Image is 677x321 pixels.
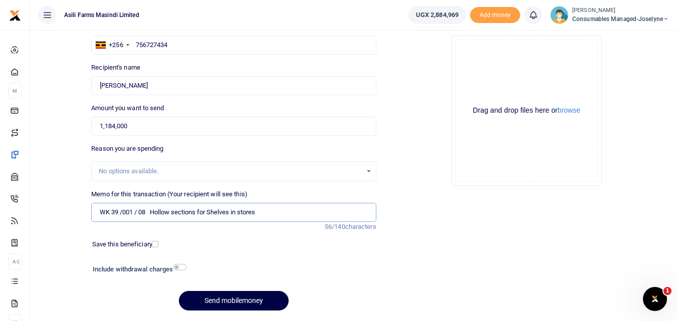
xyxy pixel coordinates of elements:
li: M [8,83,22,99]
input: Enter extra information [91,203,376,222]
a: Add money [470,11,520,18]
input: UGX [91,117,376,136]
li: Wallet ballance [404,6,470,24]
label: Memo for this transaction (Your recipient will see this) [91,189,248,199]
iframe: Intercom live chat [643,287,667,311]
div: +256 [109,40,123,50]
a: logo-small logo-large logo-large [9,11,21,19]
div: No options available. [99,166,361,176]
img: profile-user [550,6,568,24]
h6: Include withdrawal charges [93,265,182,273]
div: File Uploader [452,36,602,186]
label: Save this beneficiary [92,239,152,249]
label: Recipient's name [91,63,140,73]
small: [PERSON_NAME] [572,7,669,15]
span: UGX 2,884,969 [416,10,459,20]
input: Enter phone number [91,36,376,55]
a: UGX 2,884,969 [408,6,466,24]
span: characters [345,223,376,230]
span: Asili Farms Masindi Limited [60,11,143,20]
label: Amount you want to send [91,103,164,113]
img: logo-small [9,10,21,22]
label: Reason you are spending [91,144,163,154]
span: 56/140 [325,223,345,230]
span: 1 [663,287,671,295]
li: Toup your wallet [470,7,520,24]
div: Uganda: +256 [92,36,132,54]
a: profile-user [PERSON_NAME] Consumables managed-Joselyne [550,6,669,24]
button: Send mobilemoney [179,291,289,310]
span: Consumables managed-Joselyne [572,15,669,24]
div: Drag and drop files here or [456,106,597,115]
button: browse [558,107,580,114]
span: Add money [470,7,520,24]
li: Ac [8,253,22,270]
input: Loading name... [91,76,376,95]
